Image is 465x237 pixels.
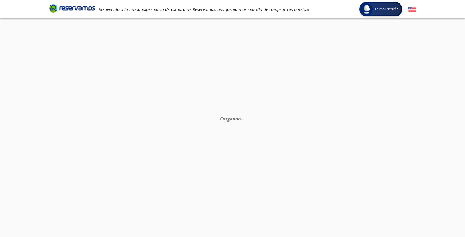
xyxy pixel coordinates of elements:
[220,115,245,122] em: Cargando
[241,115,242,122] span: .
[373,6,401,12] span: Iniciar sesión
[243,115,245,122] span: .
[49,4,95,15] a: Brand Logo
[98,6,309,12] em: ¡Bienvenido a la nueva experiencia de compra de Reservamos, una forma más sencilla de comprar tus...
[242,115,243,122] span: .
[408,5,416,13] button: English
[49,4,95,13] i: Brand Logo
